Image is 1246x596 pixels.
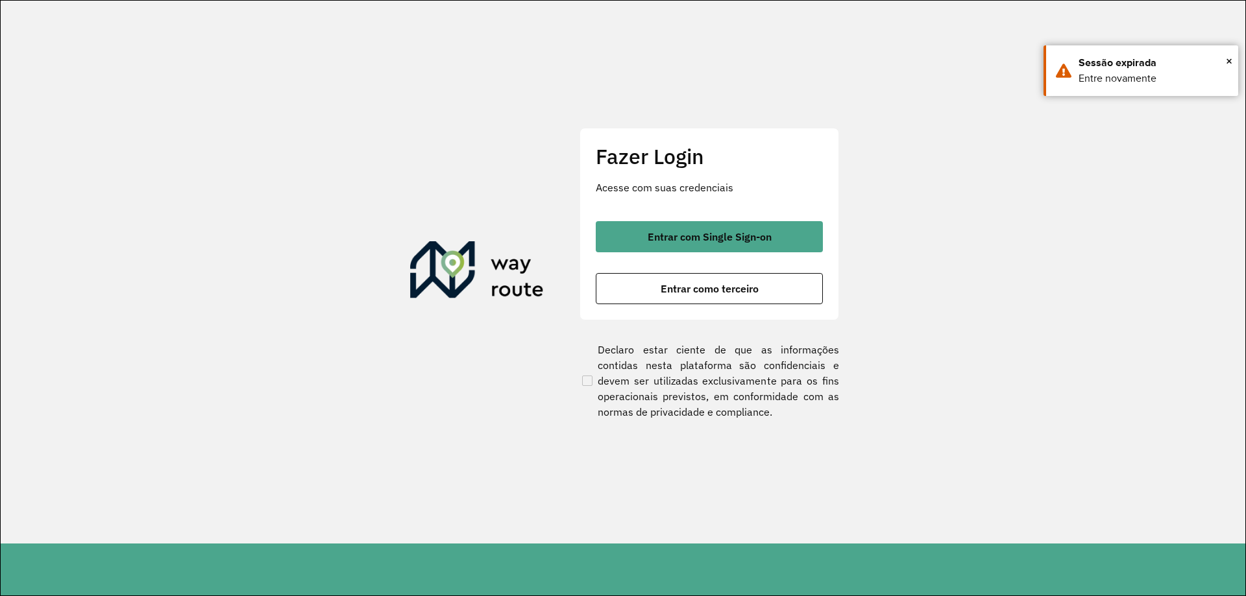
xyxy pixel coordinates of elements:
label: Declaro estar ciente de que as informações contidas nesta plataforma são confidenciais e devem se... [580,342,839,420]
button: button [596,221,823,252]
p: Acesse com suas credenciais [596,180,823,195]
span: Entrar como terceiro [661,283,759,294]
div: Sessão expirada [1079,55,1228,71]
img: Roteirizador AmbevTech [410,241,544,304]
span: Entrar com Single Sign-on [648,232,772,242]
button: Close [1226,51,1232,71]
h2: Fazer Login [596,144,823,169]
span: × [1226,51,1232,71]
button: button [596,273,823,304]
div: Entre novamente [1079,71,1228,86]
